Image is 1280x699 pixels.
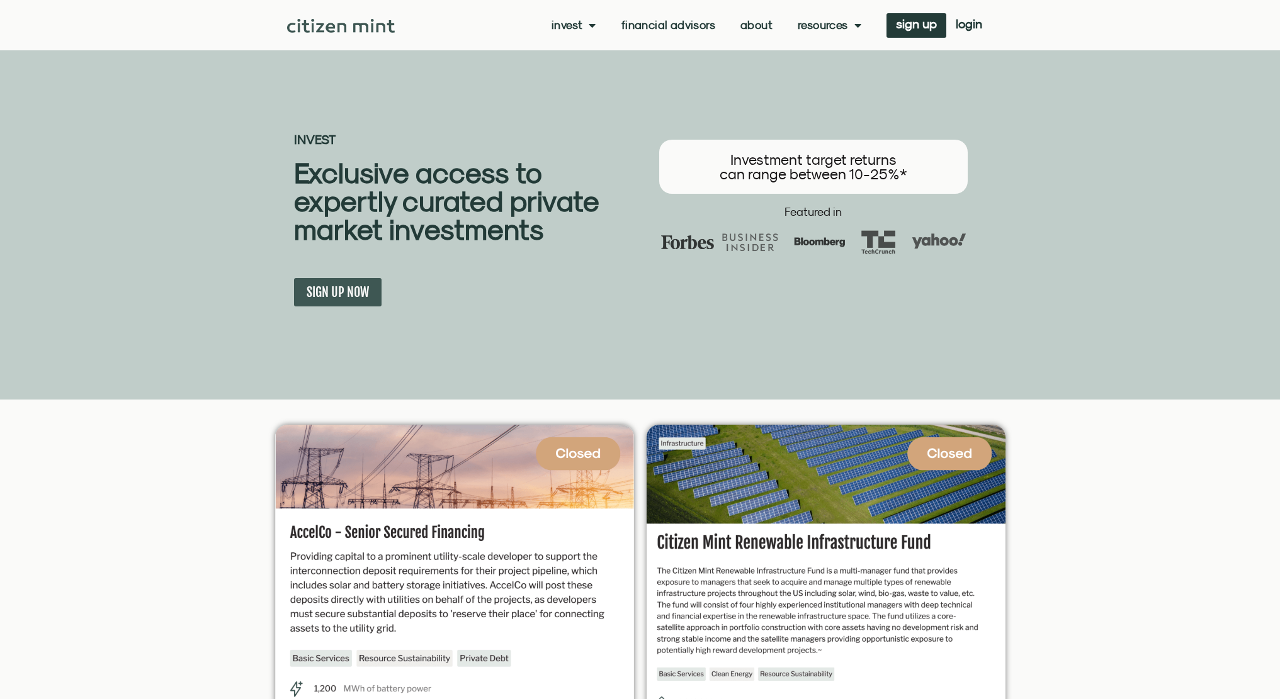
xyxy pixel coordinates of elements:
a: About [740,19,773,31]
a: SIGN UP NOW [294,278,382,306]
a: Financial Advisors [621,19,715,31]
a: Resources [798,19,861,31]
img: Citizen Mint [287,19,395,33]
a: sign up [886,13,946,38]
a: login [946,13,992,38]
h2: Featured in [647,206,980,218]
h3: Investment target returns can range between 10-25%* [672,152,955,181]
nav: Menu [552,19,861,31]
a: Invest [552,19,596,31]
h2: INVEST [294,133,640,146]
span: sign up [896,20,937,28]
span: SIGN UP NOW [307,284,369,300]
span: login [956,20,982,28]
b: Exclusive access to expertly curated private market investments [294,156,599,246]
